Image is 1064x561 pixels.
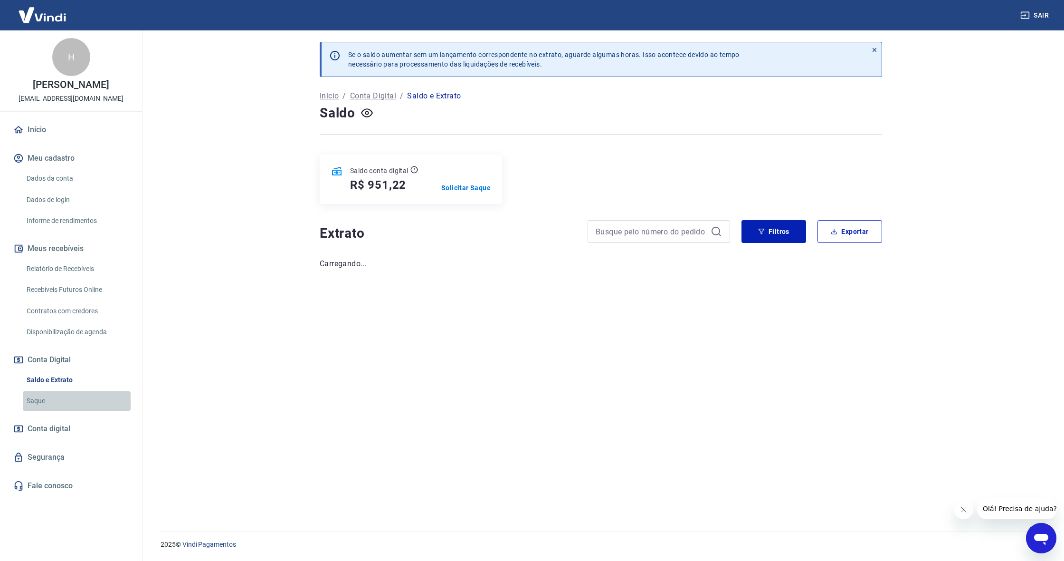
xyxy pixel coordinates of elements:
a: Saldo e Extrato [23,370,131,390]
h4: Saldo [320,104,355,123]
a: Início [11,119,131,140]
p: Se o saldo aumentar sem um lançamento correspondente no extrato, aguarde algumas horas. Isso acon... [348,50,740,69]
a: Vindi Pagamentos [182,541,236,548]
a: Fale conosco [11,475,131,496]
h4: Extrato [320,224,576,243]
iframe: Fechar mensagem [954,500,973,519]
button: Filtros [741,220,806,243]
iframe: Botão para abrir a janela de mensagens [1026,523,1056,553]
a: Solicitar Saque [441,183,491,193]
a: Início [320,90,339,102]
p: / [342,90,346,102]
a: Saque [23,391,131,411]
img: Vindi [11,0,73,29]
p: 2025 © [161,540,1041,550]
button: Meu cadastro [11,148,131,169]
a: Disponibilização de agenda [23,322,131,342]
p: [EMAIL_ADDRESS][DOMAIN_NAME] [19,94,123,104]
iframe: Mensagem da empresa [977,498,1056,519]
a: Dados da conta [23,169,131,188]
div: H [52,38,90,76]
p: [PERSON_NAME] [33,80,109,90]
span: Olá! Precisa de ajuda? [6,7,80,14]
h5: R$ 951,22 [350,177,406,193]
a: Conta Digital [350,90,396,102]
p: / [400,90,403,102]
p: Carregando... [320,258,882,270]
a: Informe de rendimentos [23,211,131,231]
p: Saldo conta digital [350,166,408,175]
span: Conta digital [28,422,70,435]
button: Sair [1018,7,1053,24]
a: Conta digital [11,418,131,439]
button: Meus recebíveis [11,238,131,259]
p: Saldo e Extrato [407,90,461,102]
a: Recebíveis Futuros Online [23,280,131,300]
a: Dados de login [23,190,131,210]
button: Conta Digital [11,349,131,370]
a: Relatório de Recebíveis [23,259,131,279]
input: Busque pelo número do pedido [596,224,707,239]
a: Contratos com credores [23,301,131,321]
button: Exportar [817,220,882,243]
a: Segurança [11,447,131,468]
